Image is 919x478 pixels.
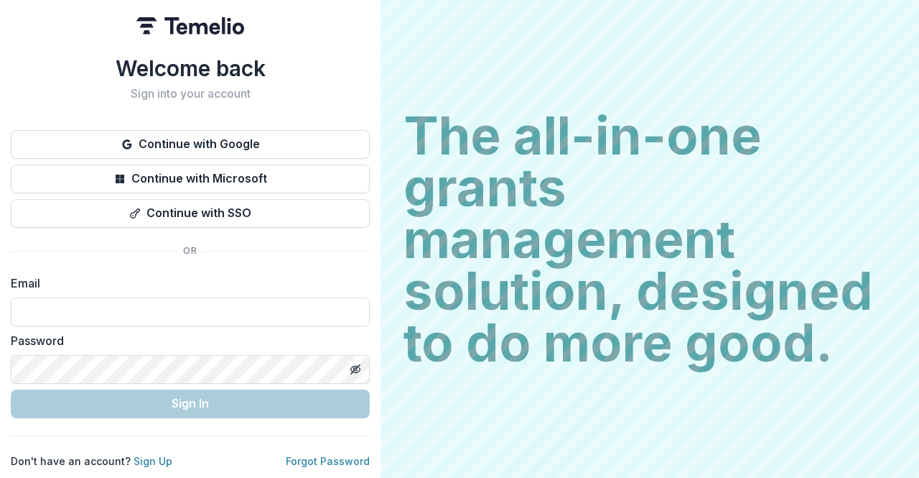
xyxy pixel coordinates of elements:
[136,17,244,35] img: Temelio
[11,275,361,292] label: Email
[11,87,370,101] h2: Sign into your account
[11,390,370,418] button: Sign In
[11,165,370,193] button: Continue with Microsoft
[286,455,370,467] a: Forgot Password
[11,130,370,159] button: Continue with Google
[11,332,361,349] label: Password
[344,358,367,381] button: Toggle password visibility
[11,55,370,81] h1: Welcome back
[11,454,172,469] p: Don't have an account?
[134,455,172,467] a: Sign Up
[11,199,370,228] button: Continue with SSO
